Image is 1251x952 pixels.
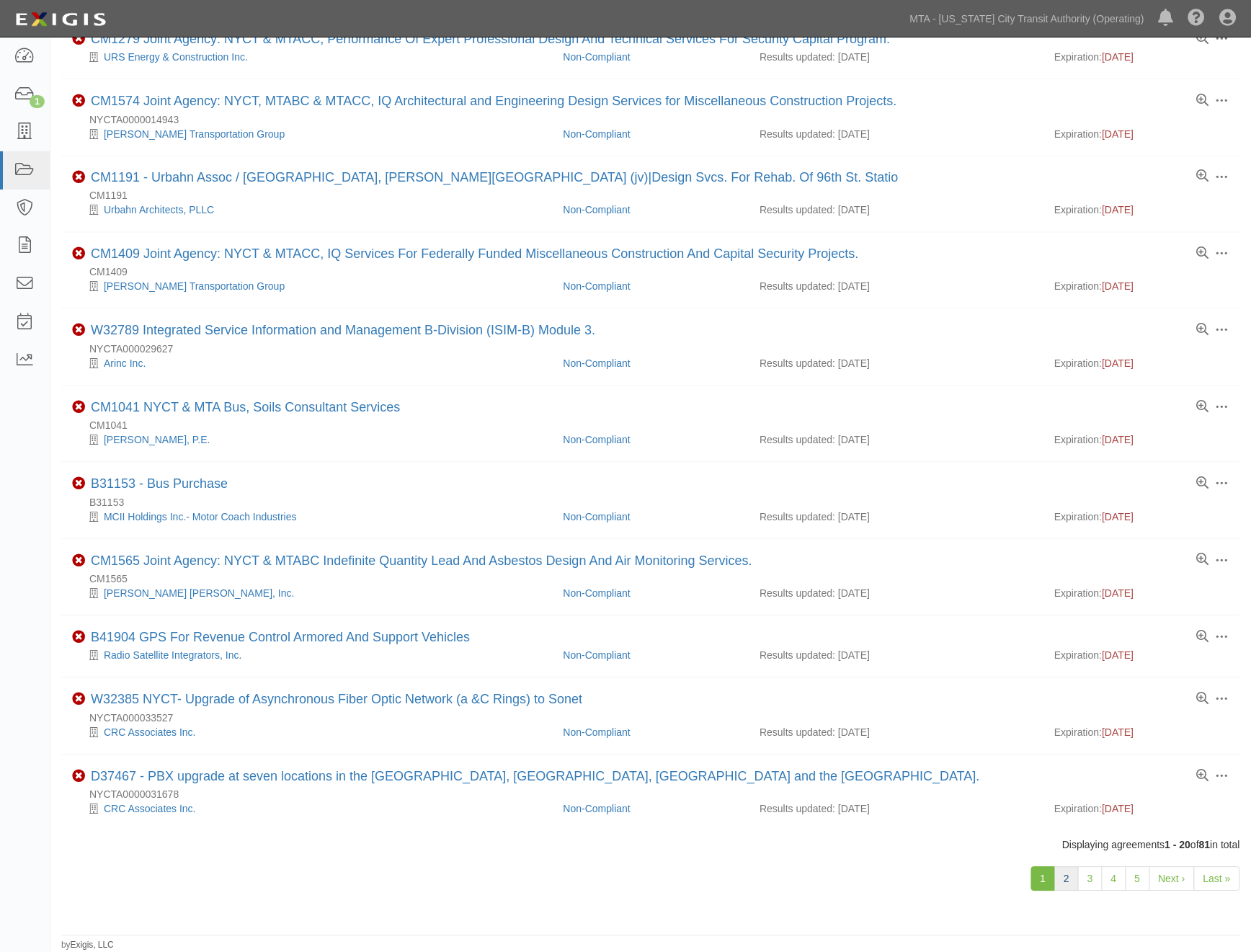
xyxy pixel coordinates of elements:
[72,649,553,663] div: Radio Satellite Integrators, Inc.
[1197,171,1209,184] a: View results summary
[564,358,631,370] a: Non-Compliant
[1102,588,1134,600] span: [DATE]
[1194,867,1240,891] a: Last »
[1102,867,1126,891] a: 4
[91,324,595,338] a: W32789 Integrated Service Information and Management B-Division (ISIM-B) Module 3.
[760,510,1033,525] div: Results updated: [DATE]
[72,770,85,783] i: Non-Compliant
[1165,840,1191,851] b: 1 - 20
[1054,587,1229,601] div: Expiration:
[72,726,553,740] div: CRC Associates Inc.
[72,94,85,107] i: Non-Compliant
[72,555,85,568] i: Non-Compliant
[1031,867,1056,891] a: 1
[72,419,1240,433] div: CM1041
[1102,128,1134,140] span: [DATE]
[1102,650,1134,662] span: [DATE]
[61,940,114,952] small: by
[1054,867,1079,891] a: 2
[1149,867,1195,891] a: Next ›
[1078,867,1103,891] a: 3
[104,358,146,370] a: Arinc Inc.
[104,128,285,140] a: [PERSON_NAME] Transportation Group
[50,838,1251,853] div: Displaying agreements of in total
[91,32,890,48] div: CM1279 Joint Agency: NYCT & MTACC, Performance Of Expert Professional Design And Technical Servic...
[1126,867,1150,891] a: 5
[91,94,897,110] div: CM1574 Joint Agency: NYCT, MTABC & MTACC, IQ Architectural and Engineering Design Services for Mi...
[72,496,1240,510] div: B31153
[72,324,85,337] i: Non-Compliant
[72,802,553,817] div: CRC Associates Inc.
[91,693,582,708] div: W32385 NYCT- Upgrade of Asynchronous Fiber Optic Network (a &C Rings) to Sonet
[760,50,1033,64] div: Results updated: [DATE]
[72,711,1240,726] div: NYCTA000033527
[564,281,631,293] a: Non-Compliant
[72,693,85,706] i: Non-Compliant
[72,265,1240,280] div: CM1409
[91,770,980,786] div: D37467 - PBX upgrade at seven locations in the borough of Brooklyn, Queens, Manhattan and the Bronx.
[1197,770,1209,783] a: View results summary
[104,588,295,600] a: [PERSON_NAME] [PERSON_NAME], Inc.
[72,401,85,414] i: Non-Compliant
[104,804,196,815] a: CRC Associates Inc.
[1197,401,1209,414] a: View results summary
[91,401,401,415] a: CM1041 NYCT & MTA Bus, Soils Consultant Services
[1054,726,1229,740] div: Expiration:
[1054,802,1229,817] div: Expiration:
[104,727,196,739] a: CRC Associates Inc.
[1197,554,1209,567] a: View results summary
[72,280,553,294] div: Parsons Transportation Group
[104,281,285,293] a: [PERSON_NAME] Transportation Group
[760,280,1033,294] div: Results updated: [DATE]
[1102,804,1134,815] span: [DATE]
[1197,693,1209,706] a: View results summary
[91,477,228,493] div: B31153 - Bus Purchase
[760,587,1033,601] div: Results updated: [DATE]
[564,128,631,140] a: Non-Compliant
[1197,631,1209,644] a: View results summary
[72,112,1240,127] div: NYCTA0000014943
[91,171,899,185] a: CM1191 - Urbahn Assoc / [GEOGRAPHIC_DATA], [PERSON_NAME][GEOGRAPHIC_DATA] (jv)|Design Svcs. For R...
[1188,10,1206,27] i: Help Center - Complianz
[760,357,1033,371] div: Results updated: [DATE]
[104,51,248,63] a: URS Energy & Construction Inc.
[1197,248,1209,261] a: View results summary
[104,435,210,446] a: [PERSON_NAME], P.E.
[564,512,631,523] a: Non-Compliant
[903,4,1152,33] a: MTA - [US_STATE] City Transit Authority (Operating)
[72,587,553,601] div: Parsons Brinckerhoff, Inc.
[1054,433,1229,448] div: Expiration:
[72,357,553,371] div: Arinc Inc.
[1102,512,1134,523] span: [DATE]
[72,189,1240,203] div: CM1191
[72,342,1240,357] div: NYCTA000029627
[72,172,85,184] i: Non-Compliant
[72,631,85,644] i: Non-Compliant
[564,435,631,446] a: Non-Compliant
[91,171,899,187] div: CM1191 - Urbahn Assoc / Henningson, Durham And D. Frankfurt (jv)|Design Svcs. For Rehab. Of 96th ...
[1102,51,1134,63] span: [DATE]
[91,631,470,645] a: B41904 GPS For Revenue Control Armored And Support Vehicles
[1199,840,1211,851] b: 81
[91,401,401,417] div: CM1041 NYCT & MTA Bus, Soils Consultant Services
[72,478,85,491] i: Non-Compliant
[72,572,1240,587] div: CM1565
[72,203,553,218] div: Urbahn Architects, PLLC
[91,247,859,263] div: CM1409 Joint Agency: NYCT & MTACC, IQ Services For Federally Funded Miscellaneous Construction An...
[1054,357,1229,371] div: Expiration:
[71,940,114,951] a: Exigis, LLC
[1102,205,1134,216] span: [DATE]
[564,727,631,739] a: Non-Compliant
[564,588,631,600] a: Non-Compliant
[1102,358,1134,370] span: [DATE]
[91,32,890,46] a: CM1279 Joint Agency: NYCT & MTACC, Performance Of Expert Professional Design And Technical Servic...
[760,433,1033,448] div: Results updated: [DATE]
[1102,727,1134,739] span: [DATE]
[91,554,752,570] div: CM1565 Joint Agency: NYCT & MTABC Indefinite Quantity Lead And Asbestos Design And Air Monitoring...
[91,631,470,646] div: B41904 GPS For Revenue Control Armored And Support Vehicles
[91,477,228,491] a: B31153 - Bus Purchase
[91,94,897,108] a: CM1574 Joint Agency: NYCT, MTABC & MTACC, IQ Architectural and Engineering Design Services for Mi...
[564,51,631,63] a: Non-Compliant
[1197,32,1209,45] a: View results summary
[760,203,1033,218] div: Results updated: [DATE]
